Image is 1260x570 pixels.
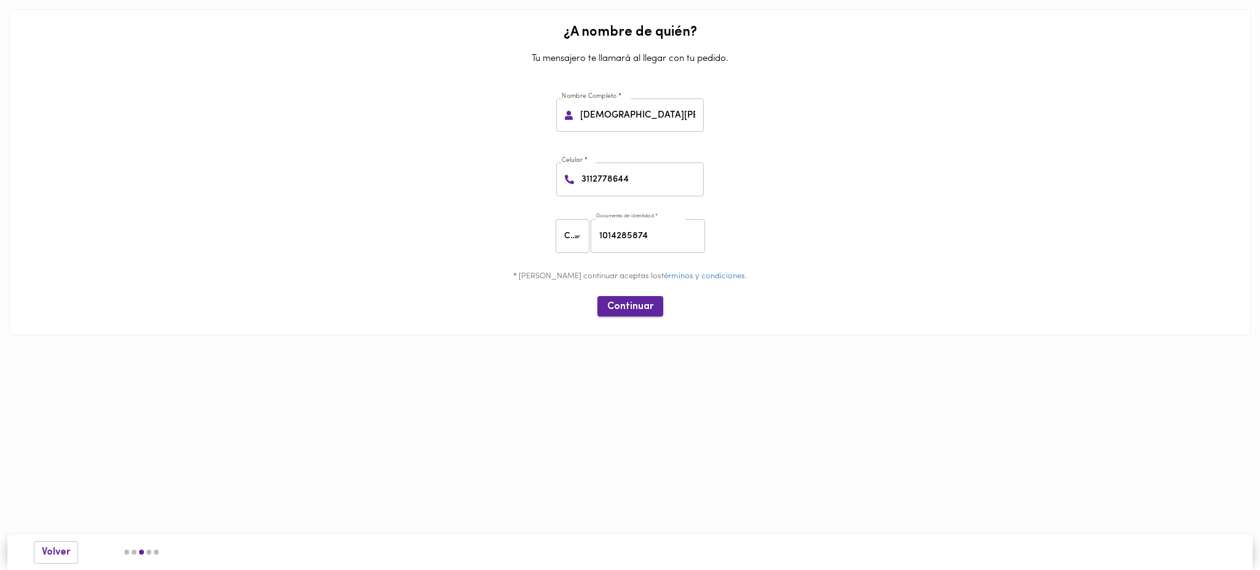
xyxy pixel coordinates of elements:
p: * [PERSON_NAME] continuar aceptas los . [19,271,1241,283]
input: Pepito Perez [578,98,704,132]
iframe: Messagebird Livechat Widget [1189,499,1248,558]
span: Continuar [607,301,653,313]
div: CC [556,219,594,253]
a: términos y condiciones [661,272,745,280]
h2: ¿A nombre de quién? [19,25,1241,40]
span: Volver [42,547,70,558]
p: Tu mensajero te llamará al llegar con tu pedido. [19,46,1241,71]
button: Continuar [597,296,663,316]
button: Volver [34,541,78,564]
input: 3173536843 [579,163,704,196]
